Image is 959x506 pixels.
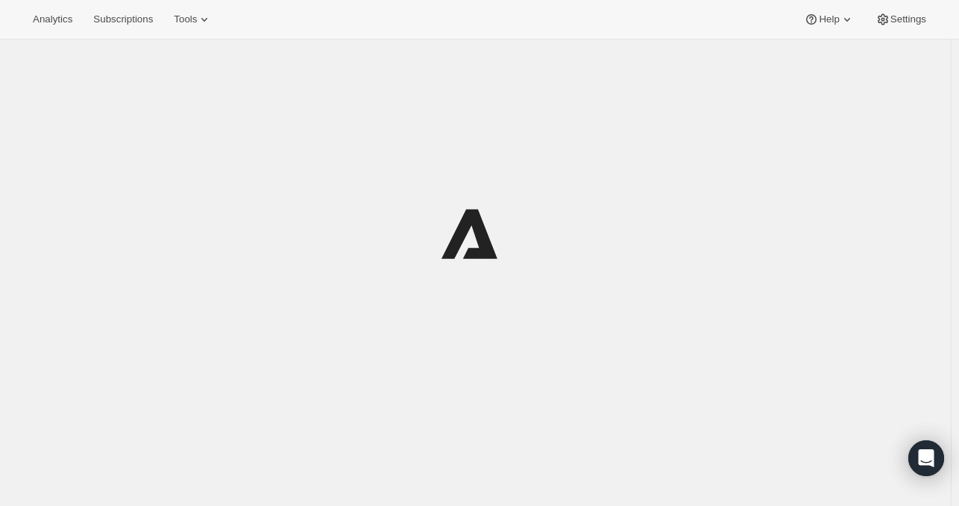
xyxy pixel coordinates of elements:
button: Settings [867,9,935,30]
button: Subscriptions [84,9,162,30]
span: Help [819,13,839,25]
span: Tools [174,13,197,25]
span: Analytics [33,13,72,25]
span: Settings [890,13,926,25]
span: Subscriptions [93,13,153,25]
button: Help [795,9,863,30]
button: Analytics [24,9,81,30]
button: Tools [165,9,221,30]
div: Open Intercom Messenger [908,440,944,476]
